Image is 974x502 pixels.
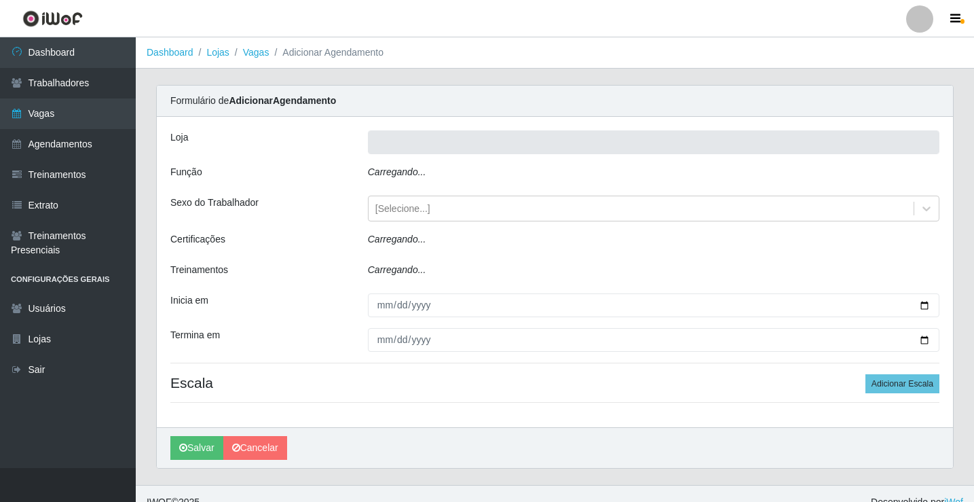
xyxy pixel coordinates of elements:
[865,374,939,393] button: Adicionar Escala
[170,232,225,247] label: Certificações
[368,328,939,352] input: 00/00/0000
[170,374,939,391] h4: Escala
[170,263,228,277] label: Treinamentos
[229,95,336,106] strong: Adicionar Agendamento
[170,130,188,145] label: Loja
[375,202,430,216] div: [Selecione...]
[368,166,426,177] i: Carregando...
[157,86,953,117] div: Formulário de
[368,293,939,317] input: 00/00/0000
[269,46,383,60] li: Adicionar Agendamento
[368,234,426,245] i: Carregando...
[243,47,269,58] a: Vagas
[147,47,193,58] a: Dashboard
[170,293,208,308] label: Inicia em
[136,37,974,69] nav: breadcrumb
[170,196,259,210] label: Sexo do Trabalhador
[368,264,426,275] i: Carregando...
[22,10,83,27] img: CoreUI Logo
[223,436,287,460] a: Cancelar
[206,47,229,58] a: Lojas
[170,165,202,179] label: Função
[170,436,223,460] button: Salvar
[170,328,220,342] label: Termina em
